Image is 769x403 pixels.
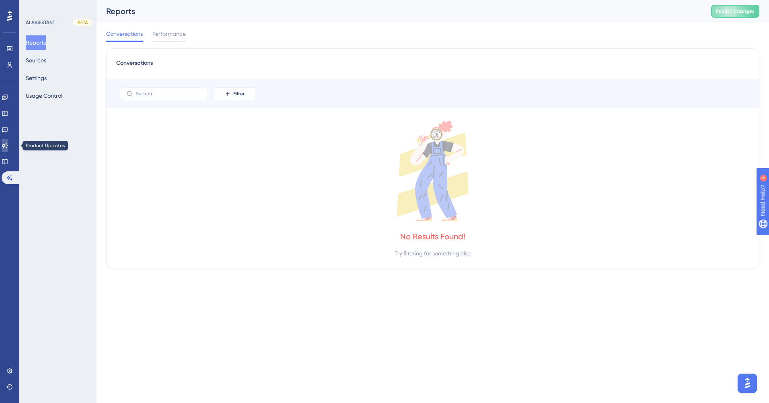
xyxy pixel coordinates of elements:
input: Search [136,91,201,97]
span: Conversations [106,29,143,39]
button: Filter [214,87,255,100]
span: Need Help? [19,2,50,12]
span: Conversations [116,58,153,73]
button: Settings [26,71,47,85]
span: Publish Changes [716,8,755,14]
button: Publish Changes [711,5,759,18]
button: Reports [26,35,46,50]
div: AI ASSISTANT [26,19,55,26]
button: Sources [26,53,46,68]
div: BETA [73,19,93,26]
iframe: UserGuiding AI Assistant Launcher [735,371,759,395]
div: 4 [56,4,58,10]
div: Reports [106,6,691,17]
span: Filter [233,90,245,97]
button: Usage Control [26,88,62,103]
div: Try filtering for something else. [395,249,471,258]
div: No Results Found! [400,231,465,242]
span: Performance [152,29,186,39]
